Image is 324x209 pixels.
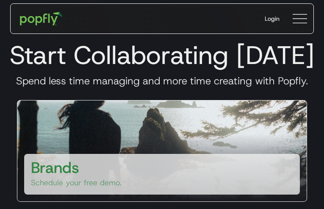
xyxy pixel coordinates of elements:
p: Schedule your free demo. [31,178,122,188]
a: Login [258,8,286,30]
a: home [14,6,69,31]
h3: Spend less time managing and more time creating with Popfly. [7,75,317,87]
h3: Brands [31,157,79,178]
h1: Start Collaborating [DATE] [7,40,317,70]
div: Login [265,14,280,23]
